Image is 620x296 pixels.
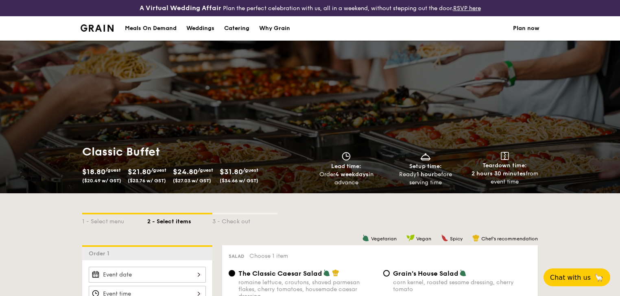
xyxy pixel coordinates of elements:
img: icon-dish.430c3a2e.svg [419,152,432,161]
a: Meals On Demand [120,16,181,41]
a: RSVP here [453,5,481,12]
span: Lead time: [331,163,361,170]
h4: A Virtual Wedding Affair [140,3,221,13]
div: Ready before serving time [389,171,462,187]
div: Plan the perfect celebration with us, all in a weekend, without stepping out the door. [103,3,517,13]
span: Spicy [450,236,463,242]
input: Event date [89,267,206,283]
div: Why Grain [259,16,290,41]
img: icon-teardown.65201eee.svg [501,152,509,160]
div: Weddings [186,16,214,41]
a: Weddings [181,16,219,41]
img: icon-chef-hat.a58ddaea.svg [472,234,480,242]
span: Order 1 [89,250,113,257]
a: Catering [219,16,254,41]
h1: Classic Buffet [82,145,307,159]
span: Setup time: [409,163,442,170]
div: 3 - Check out [212,214,277,226]
span: /guest [243,167,258,173]
strong: 4 weekdays [335,171,369,178]
span: $18.80 [82,167,105,176]
span: Grain's House Salad [393,270,458,277]
a: Logotype [81,24,114,32]
img: icon-vegan.f8ff3823.svg [406,234,415,242]
div: Meals On Demand [125,16,177,41]
span: ($23.76 w/ GST) [128,178,166,184]
span: $31.80 [220,167,243,176]
span: /guest [151,167,166,173]
div: from event time [468,170,541,186]
input: The Classic Caesar Saladromaine lettuce, croutons, shaved parmesan flakes, cherry tomatoes, house... [229,270,235,277]
div: Order in advance [310,171,383,187]
img: icon-vegetarian.fe4039eb.svg [459,269,467,277]
a: Plan now [513,16,539,41]
span: $24.80 [173,167,198,176]
span: /guest [105,167,121,173]
span: ($27.03 w/ GST) [173,178,211,184]
img: Grain [81,24,114,32]
strong: 2 hours 30 minutes [472,170,526,177]
span: Chat with us [550,274,591,281]
a: Why Grain [254,16,295,41]
div: corn kernel, roasted sesame dressing, cherry tomato [393,279,531,293]
span: Choose 1 item [249,253,288,259]
div: 1 - Select menu [82,214,147,226]
img: icon-spicy.37a8142b.svg [441,234,448,242]
img: icon-vegetarian.fe4039eb.svg [362,234,369,242]
div: 2 - Select items [147,214,212,226]
input: Grain's House Saladcorn kernel, roasted sesame dressing, cherry tomato [383,270,390,277]
span: /guest [198,167,213,173]
span: Vegan [416,236,431,242]
strong: 1 hour [417,171,434,178]
div: Catering [224,16,249,41]
span: $21.80 [128,167,151,176]
span: ($20.49 w/ GST) [82,178,121,184]
img: icon-vegetarian.fe4039eb.svg [323,269,330,277]
span: Vegetarian [371,236,397,242]
span: Teardown time: [482,162,527,169]
span: 🦙 [594,273,604,282]
span: The Classic Caesar Salad [238,270,322,277]
span: Chef's recommendation [481,236,538,242]
span: ($34.66 w/ GST) [220,178,258,184]
img: icon-chef-hat.a58ddaea.svg [332,269,339,277]
button: Chat with us🦙 [544,268,610,286]
img: icon-clock.2db775ea.svg [340,152,352,161]
span: Salad [229,253,245,259]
